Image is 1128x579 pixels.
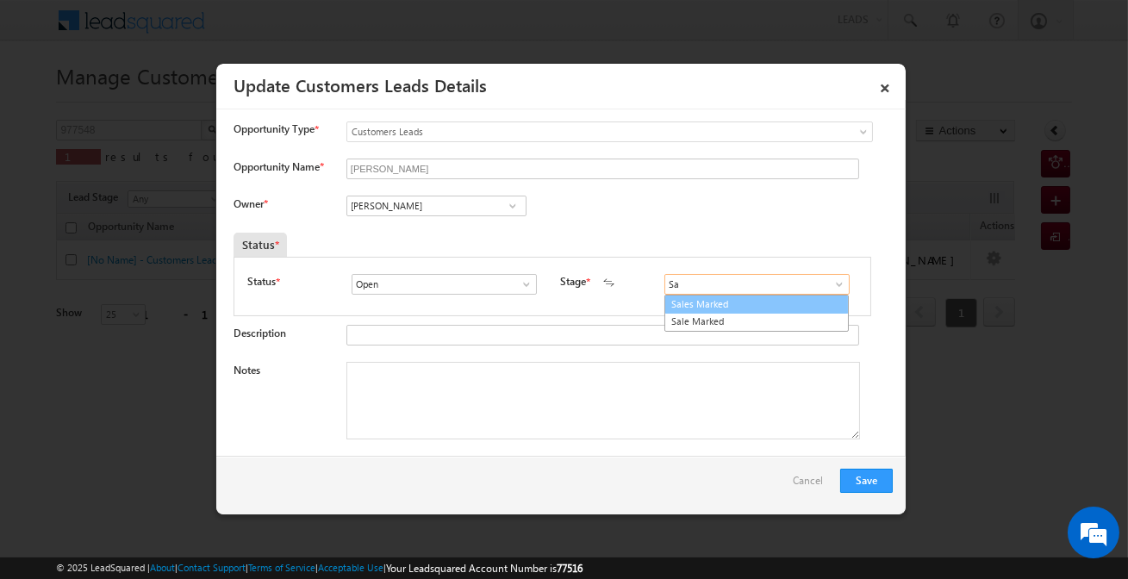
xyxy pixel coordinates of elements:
label: Opportunity Name [234,160,323,173]
input: Type to Search [352,274,537,295]
a: Update Customers Leads Details [234,72,487,96]
a: About [150,562,175,573]
label: Description [234,327,286,339]
label: Owner [234,197,267,210]
a: Show All Items [502,197,523,215]
a: Acceptable Use [318,562,383,573]
a: Show All Items [511,276,533,293]
label: Notes [234,364,260,377]
span: Customers Leads [347,124,802,140]
a: Contact Support [178,562,246,573]
img: d_60004797649_company_0_60004797649 [29,90,72,113]
a: Customers Leads [346,121,873,142]
a: Sale Marked [665,313,848,331]
span: 77516 [557,562,583,575]
div: Chat with us now [90,90,290,113]
a: Show All Items [824,276,845,293]
label: Status [247,274,276,289]
em: Start Chat [234,451,313,475]
a: Cancel [793,469,832,501]
span: Your Leadsquared Account Number is [386,562,583,575]
textarea: Type your message and hit 'Enter' [22,159,315,437]
div: Status [234,233,287,257]
input: Type to Search [664,274,850,295]
a: Sales Marked [664,295,849,314]
label: Stage [560,274,586,289]
span: © 2025 LeadSquared | | | | | [56,560,583,576]
button: Save [840,469,893,493]
a: × [870,70,900,100]
div: Minimize live chat window [283,9,324,50]
a: Terms of Service [248,562,315,573]
input: Type to Search [346,196,527,216]
span: Opportunity Type [234,121,315,137]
